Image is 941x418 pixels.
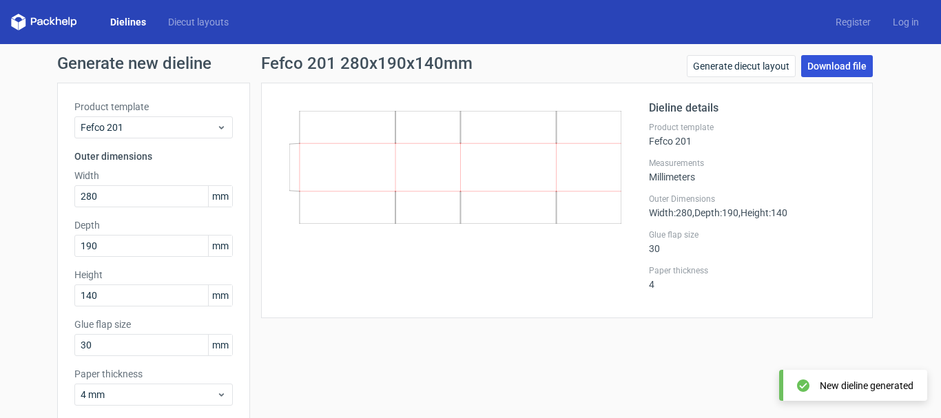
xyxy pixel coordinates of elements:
span: 4 mm [81,388,216,401]
span: , Height : 140 [738,207,787,218]
div: Fefco 201 [649,122,856,147]
label: Glue flap size [74,317,233,331]
div: New dieline generated [820,379,913,393]
label: Outer Dimensions [649,194,856,205]
span: , Depth : 190 [692,207,738,218]
label: Product template [74,100,233,114]
h1: Fefco 201 280x190x140mm [261,55,473,72]
a: Diecut layouts [157,15,240,29]
a: Dielines [99,15,157,29]
label: Width [74,169,233,182]
label: Depth [74,218,233,232]
a: Generate diecut layout [687,55,796,77]
span: mm [208,335,232,355]
div: 4 [649,265,856,290]
label: Paper thickness [649,265,856,276]
span: Fefco 201 [81,121,216,134]
label: Product template [649,122,856,133]
a: Register [825,15,882,29]
label: Measurements [649,158,856,169]
div: 30 [649,229,856,254]
div: Millimeters [649,158,856,182]
span: mm [208,236,232,256]
h2: Dieline details [649,100,856,116]
span: mm [208,186,232,207]
label: Glue flap size [649,229,856,240]
h3: Outer dimensions [74,149,233,163]
label: Paper thickness [74,367,233,381]
h1: Generate new dieline [57,55,884,72]
span: Width : 280 [649,207,692,218]
span: mm [208,285,232,306]
a: Download file [801,55,873,77]
label: Height [74,268,233,282]
a: Log in [882,15,930,29]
